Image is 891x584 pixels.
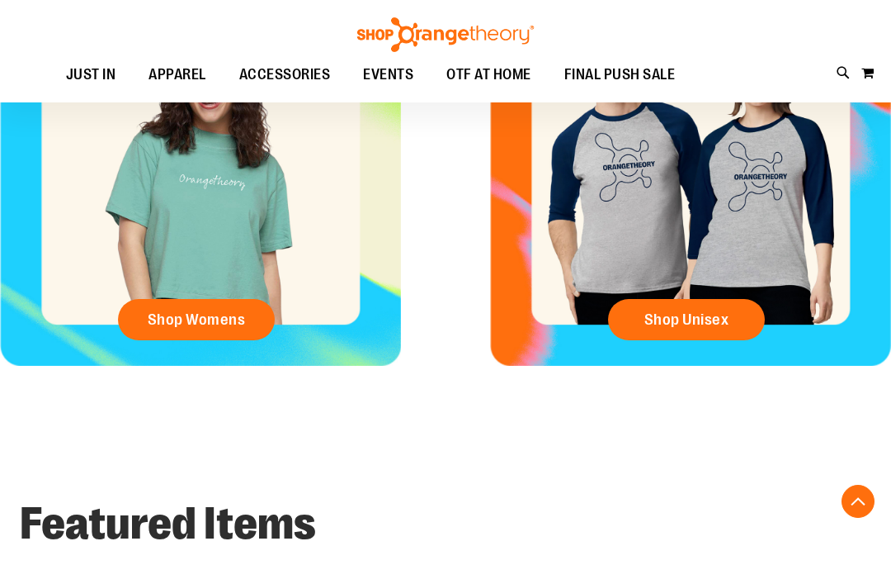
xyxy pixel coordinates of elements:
a: OTF AT HOME [430,56,548,94]
span: JUST IN [66,56,116,93]
span: ACCESSORIES [239,56,331,93]
a: Shop Womens [118,299,275,340]
a: APPAREL [132,56,223,94]
a: Shop Unisex [608,299,765,340]
a: JUST IN [49,56,133,94]
span: Shop Unisex [644,311,729,329]
img: Shop Orangetheory [355,17,536,52]
a: EVENTS [346,56,430,94]
strong: Featured Items [20,498,316,549]
span: APPAREL [148,56,206,93]
a: ACCESSORIES [223,56,347,94]
a: FINAL PUSH SALE [548,56,692,94]
button: Back To Top [841,485,874,518]
span: OTF AT HOME [446,56,531,93]
span: EVENTS [363,56,413,93]
span: Shop Womens [148,311,246,329]
span: FINAL PUSH SALE [564,56,676,93]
